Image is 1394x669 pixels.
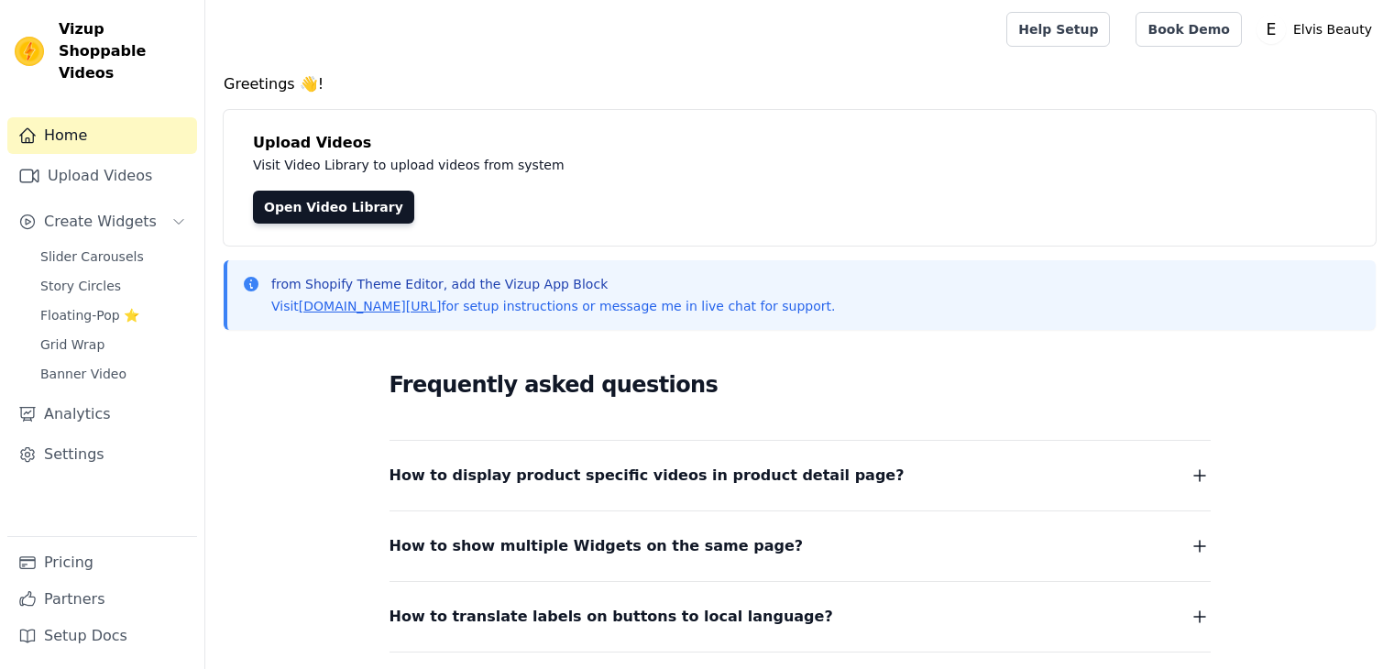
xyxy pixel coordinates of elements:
[7,544,197,581] a: Pricing
[40,306,139,324] span: Floating-Pop ⭐
[7,158,197,194] a: Upload Videos
[40,277,121,295] span: Story Circles
[271,297,835,315] p: Visit for setup instructions or message me in live chat for support.
[1257,13,1379,46] button: E Elvis Beauty
[7,203,197,240] button: Create Widgets
[390,367,1211,403] h2: Frequently asked questions
[390,533,1211,559] button: How to show multiple Widgets on the same page?
[1286,13,1379,46] p: Elvis Beauty
[40,247,144,266] span: Slider Carousels
[29,361,197,387] a: Banner Video
[253,132,1346,154] h4: Upload Videos
[390,604,1211,630] button: How to translate labels on buttons to local language?
[390,463,905,488] span: How to display product specific videos in product detail page?
[271,275,835,293] p: from Shopify Theme Editor, add the Vizup App Block
[390,533,804,559] span: How to show multiple Widgets on the same page?
[1266,20,1276,38] text: E
[224,73,1376,95] h4: Greetings 👋!
[7,117,197,154] a: Home
[253,154,1074,176] p: Visit Video Library to upload videos from system
[7,618,197,654] a: Setup Docs
[59,18,190,84] span: Vizup Shoppable Videos
[15,37,44,66] img: Vizup
[40,335,104,354] span: Grid Wrap
[44,211,157,233] span: Create Widgets
[299,299,442,313] a: [DOMAIN_NAME][URL]
[390,604,833,630] span: How to translate labels on buttons to local language?
[7,436,197,473] a: Settings
[7,396,197,433] a: Analytics
[29,244,197,269] a: Slider Carousels
[390,463,1211,488] button: How to display product specific videos in product detail page?
[29,332,197,357] a: Grid Wrap
[1006,12,1110,47] a: Help Setup
[1136,12,1241,47] a: Book Demo
[253,191,414,224] a: Open Video Library
[29,273,197,299] a: Story Circles
[7,581,197,618] a: Partners
[40,365,126,383] span: Banner Video
[29,302,197,328] a: Floating-Pop ⭐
